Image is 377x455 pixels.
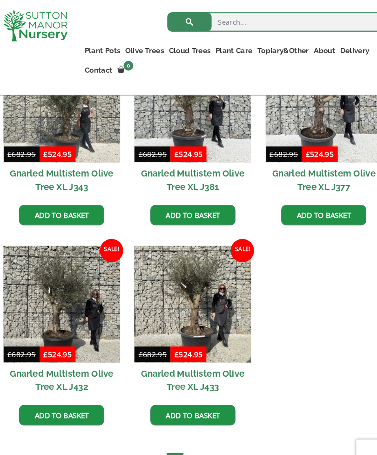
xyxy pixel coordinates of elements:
[82,42,121,55] a: Plant Pots
[7,9,68,40] img: logo
[248,42,302,55] a: Topiary&Other
[7,44,119,189] a: Sale! Gnarled Multistem Olive Tree XL J343
[136,143,140,152] span: £
[262,143,266,152] span: £
[148,196,229,216] a: Add to basket: “Gnarled Multistem Olive Tree XL J381”
[7,235,119,380] a: Sale! Gnarled Multistem Olive Tree XL J432
[82,61,114,74] a: Contact
[224,229,247,251] span: Sale!
[273,196,354,216] a: Add to basket: “Gnarled Multistem Olive Tree XL J377”
[132,44,244,156] img: Gnarled Multistem Olive Tree XL J381
[136,334,140,344] span: £
[7,156,119,189] h2: Gnarled Multistem Olive Tree XL J343
[132,44,244,189] a: Sale! Gnarled Multistem Olive Tree XL J381
[179,434,195,449] a: Page 2
[22,196,103,216] a: Add to basket: “Gnarled Multistem Olive Tree XL J343”
[11,334,38,344] bdi: 682.95
[136,143,163,152] bdi: 682.95
[121,42,163,55] a: Olive Trees
[262,143,289,152] bdi: 682.95
[258,44,370,189] a: Sale! Gnarled Multistem Olive Tree XL J377
[45,143,49,152] span: £
[132,235,244,347] img: Gnarled Multistem Olive Tree XL J433
[7,44,119,156] img: Gnarled Multistem Olive Tree XL J343
[11,143,15,152] span: £
[296,143,300,152] span: £
[45,334,72,344] bdi: 524.95
[258,156,370,189] h2: Gnarled Multistem Olive Tree XL J377
[170,143,197,152] bdi: 524.95
[208,42,248,55] a: Plant Care
[302,42,327,55] a: About
[163,42,208,55] a: Cloud Trees
[11,334,15,344] span: £
[45,143,72,152] bdi: 524.95
[132,156,244,189] h2: Gnarled Multistem Olive Tree XL J381
[136,334,163,344] bdi: 682.95
[7,235,119,347] img: Gnarled Multistem Olive Tree XL J432
[258,44,370,156] img: Gnarled Multistem Olive Tree XL J377
[22,387,103,407] a: Add to basket: “Gnarled Multistem Olive Tree XL J432”
[148,387,229,407] a: Add to basket: “Gnarled Multistem Olive Tree XL J433”
[170,334,175,344] span: £
[7,433,370,453] nav: Product Pagination
[122,58,131,68] span: 0
[195,434,215,449] a: →
[45,334,49,344] span: £
[132,235,244,380] a: Sale! Gnarled Multistem Olive Tree XL J433
[164,12,370,30] input: Search...
[170,143,175,152] span: £
[7,347,119,380] h2: Gnarled Multistem Olive Tree XL J432
[132,347,244,380] h2: Gnarled Multistem Olive Tree XL J433
[163,434,179,449] span: Page 1
[296,143,323,152] bdi: 524.95
[11,143,38,152] bdi: 682.95
[114,61,134,74] a: 0
[170,334,197,344] bdi: 524.95
[99,229,121,251] span: Sale!
[327,42,359,55] a: Delivery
